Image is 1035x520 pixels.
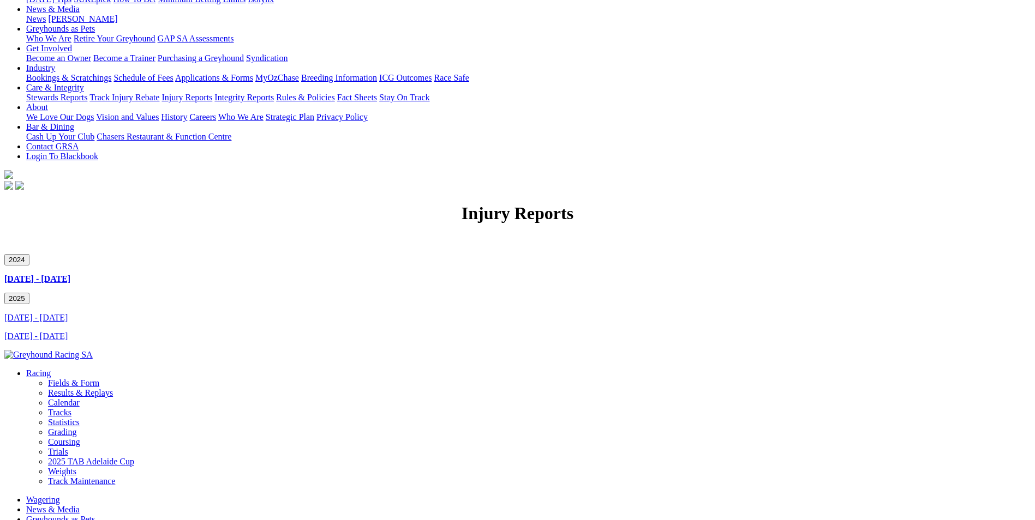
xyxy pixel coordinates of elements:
[26,83,84,92] a: Care & Integrity
[48,388,113,397] a: Results & Replays
[158,34,234,43] a: GAP SA Assessments
[379,93,429,102] a: Stay On Track
[26,93,87,102] a: Stewards Reports
[26,93,1031,102] div: Care & Integrity
[93,53,155,63] a: Become a Trainer
[26,73,111,82] a: Bookings & Scratchings
[48,457,134,466] a: 2025 TAB Adelaide Cup
[48,418,80,427] a: Statistics
[26,34,71,43] a: Who We Are
[161,112,187,122] a: History
[97,132,231,141] a: Chasers Restaurant & Function Centre
[48,378,99,388] a: Fields & Form
[113,73,173,82] a: Schedule of Fees
[246,53,288,63] a: Syndication
[26,53,1031,63] div: Get Involved
[96,112,159,122] a: Vision and Values
[161,93,212,102] a: Injury Reports
[276,93,335,102] a: Rules & Policies
[4,274,70,283] a: [DATE] - [DATE]
[26,112,1031,122] div: About
[26,122,74,131] a: Bar & Dining
[48,398,80,407] a: Calendar
[337,93,377,102] a: Fact Sheets
[214,93,274,102] a: Integrity Reports
[26,505,80,514] a: News & Media
[26,152,98,161] a: Login To Blackbook
[26,132,94,141] a: Cash Up Your Club
[158,53,244,63] a: Purchasing a Greyhound
[26,368,51,378] a: Racing
[26,24,95,33] a: Greyhounds as Pets
[48,476,115,486] a: Track Maintenance
[26,132,1031,142] div: Bar & Dining
[379,73,432,82] a: ICG Outcomes
[316,112,368,122] a: Privacy Policy
[175,73,253,82] a: Applications & Forms
[48,467,76,476] a: Weights
[74,34,155,43] a: Retire Your Greyhound
[4,331,68,341] a: [DATE] - [DATE]
[48,447,68,456] a: Trials
[26,34,1031,44] div: Greyhounds as Pets
[4,313,68,322] a: [DATE] - [DATE]
[48,437,80,446] a: Coursing
[26,14,46,23] a: News
[266,112,314,122] a: Strategic Plan
[301,73,377,82] a: Breeding Information
[4,350,93,360] img: Greyhound Racing SA
[26,112,94,122] a: We Love Our Dogs
[48,427,76,437] a: Grading
[4,170,13,179] img: logo-grsa-white.png
[26,102,48,112] a: About
[4,254,29,265] button: 2024
[15,181,24,190] img: twitter.svg
[26,44,72,53] a: Get Involved
[26,14,1031,24] div: News & Media
[48,14,117,23] a: [PERSON_NAME]
[26,142,79,151] a: Contact GRSA
[26,4,80,14] a: News & Media
[218,112,264,122] a: Who We Are
[26,495,60,504] a: Wagering
[4,293,29,304] button: 2025
[462,203,573,223] strong: Injury Reports
[434,73,469,82] a: Race Safe
[4,181,13,190] img: facebook.svg
[89,93,159,102] a: Track Injury Rebate
[189,112,216,122] a: Careers
[26,53,91,63] a: Become an Owner
[26,63,55,72] a: Industry
[48,408,71,417] a: Tracks
[255,73,299,82] a: MyOzChase
[26,73,1031,83] div: Industry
